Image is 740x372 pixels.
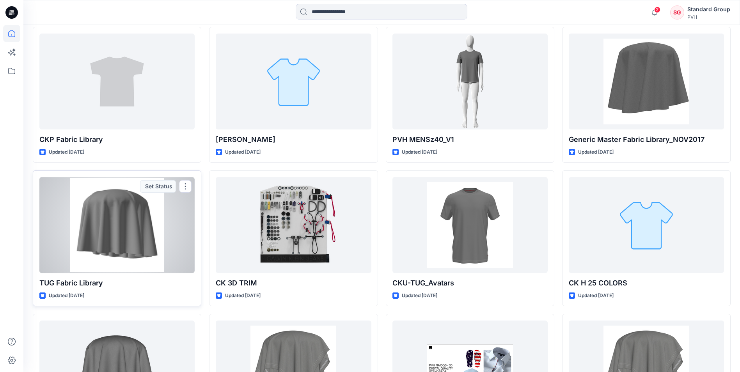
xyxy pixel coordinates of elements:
[49,292,84,300] p: Updated [DATE]
[569,278,724,289] p: CK H 25 COLORS
[39,134,195,145] p: CKP Fabric Library
[225,148,261,156] p: Updated [DATE]
[392,34,548,129] a: PVH MENSz40_V1
[670,5,684,19] div: SG
[578,292,614,300] p: Updated [DATE]
[402,148,437,156] p: Updated [DATE]
[578,148,614,156] p: Updated [DATE]
[687,14,730,20] div: PVH
[216,134,371,145] p: [PERSON_NAME]
[654,7,660,13] span: 2
[392,177,548,273] a: CKU-TUG_Avatars
[39,34,195,129] a: CKP Fabric Library
[39,177,195,273] a: TUG Fabric Library
[687,5,730,14] div: Standard Group
[216,177,371,273] a: CK 3D TRIM
[392,278,548,289] p: CKU-TUG_Avatars
[569,134,724,145] p: Generic Master Fabric Library_NOV2017
[216,278,371,289] p: CK 3D TRIM
[569,34,724,129] a: Generic Master Fabric Library_NOV2017
[216,34,371,129] a: Tommy Trim
[392,134,548,145] p: PVH MENSz40_V1
[49,148,84,156] p: Updated [DATE]
[402,292,437,300] p: Updated [DATE]
[39,278,195,289] p: TUG Fabric Library
[225,292,261,300] p: Updated [DATE]
[569,177,724,273] a: CK H 25 COLORS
